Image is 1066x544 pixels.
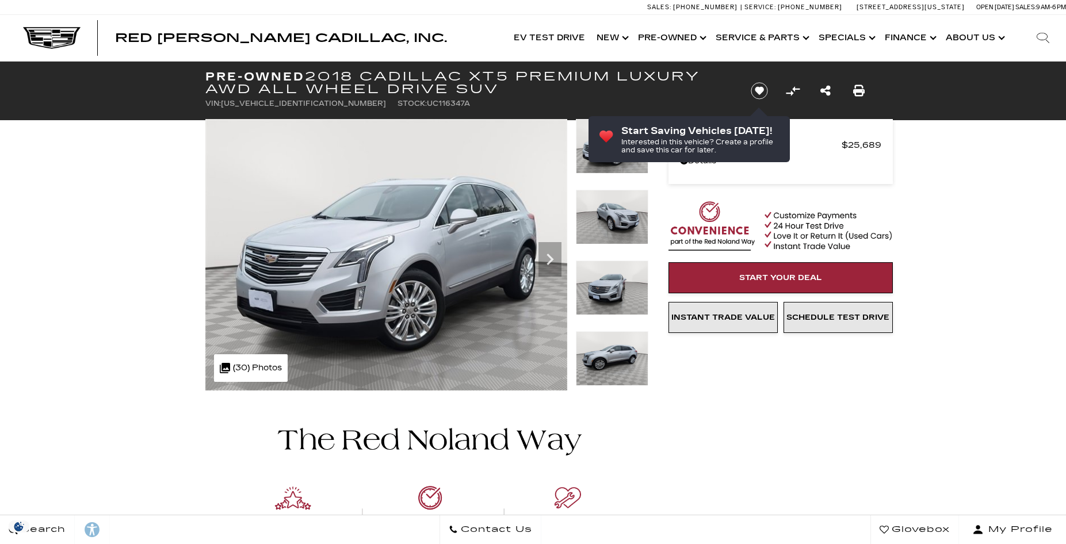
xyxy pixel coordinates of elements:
[115,32,447,44] a: Red [PERSON_NAME] Cadillac, Inc.
[440,515,541,544] a: Contact Us
[784,302,893,333] a: Schedule Test Drive
[205,70,305,83] strong: Pre-Owned
[647,3,671,11] span: Sales:
[591,15,632,61] a: New
[538,242,561,277] div: Next
[221,99,386,108] span: [US_VEHICLE_IDENTIFICATION_NUMBER]
[673,3,738,11] span: [PHONE_NUMBER]
[647,4,740,10] a: Sales: [PHONE_NUMBER]
[18,522,66,538] span: Search
[23,27,81,49] img: Cadillac Dark Logo with Cadillac White Text
[398,99,427,108] span: Stock:
[853,83,865,99] a: Print this Pre-Owned 2018 Cadillac XT5 Premium Luxury AWD All Wheel Drive SUV
[879,15,940,61] a: Finance
[870,515,959,544] a: Glovebox
[427,99,470,108] span: UC116347A
[205,119,567,390] img: Used 2018 Radiant Silver Metallic Cadillac Premium Luxury AWD image 1
[458,522,532,538] span: Contact Us
[940,15,1008,61] a: About Us
[6,520,32,532] img: Opt-Out Icon
[205,70,732,95] h1: 2018 Cadillac XT5 Premium Luxury AWD All Wheel Drive SUV
[576,119,648,174] img: Used 2018 Radiant Silver Metallic Cadillac Premium Luxury AWD image 1
[576,260,648,315] img: Used 2018 Radiant Silver Metallic Cadillac Premium Luxury AWD image 3
[744,3,776,11] span: Service:
[668,302,778,333] a: Instant Trade Value
[632,15,710,61] a: Pre-Owned
[1015,3,1036,11] span: Sales:
[710,15,813,61] a: Service & Parts
[820,83,831,99] a: Share this Pre-Owned 2018 Cadillac XT5 Premium Luxury AWD All Wheel Drive SUV
[1036,3,1066,11] span: 9 AM-6 PM
[740,4,845,10] a: Service: [PHONE_NUMBER]
[115,31,447,45] span: Red [PERSON_NAME] Cadillac, Inc.
[680,153,881,169] a: Details
[739,273,822,282] span: Start Your Deal
[6,520,32,532] section: Click to Open Cookie Consent Modal
[576,190,648,244] img: Used 2018 Radiant Silver Metallic Cadillac Premium Luxury AWD image 2
[976,3,1014,11] span: Open [DATE]
[671,313,775,322] span: Instant Trade Value
[984,522,1053,538] span: My Profile
[813,15,879,61] a: Specials
[680,137,842,153] span: Red [PERSON_NAME]
[784,82,801,99] button: Compare Vehicle
[786,313,889,322] span: Schedule Test Drive
[214,354,288,382] div: (30) Photos
[889,522,950,538] span: Glovebox
[680,137,881,153] a: Red [PERSON_NAME] $25,689
[508,15,591,61] a: EV Test Drive
[205,99,221,108] span: VIN:
[747,82,772,100] button: Save vehicle
[857,3,965,11] a: [STREET_ADDRESS][US_STATE]
[842,137,881,153] span: $25,689
[668,262,893,293] a: Start Your Deal
[959,515,1066,544] button: Open user profile menu
[778,3,842,11] span: [PHONE_NUMBER]
[576,331,648,386] img: Used 2018 Radiant Silver Metallic Cadillac Premium Luxury AWD image 4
